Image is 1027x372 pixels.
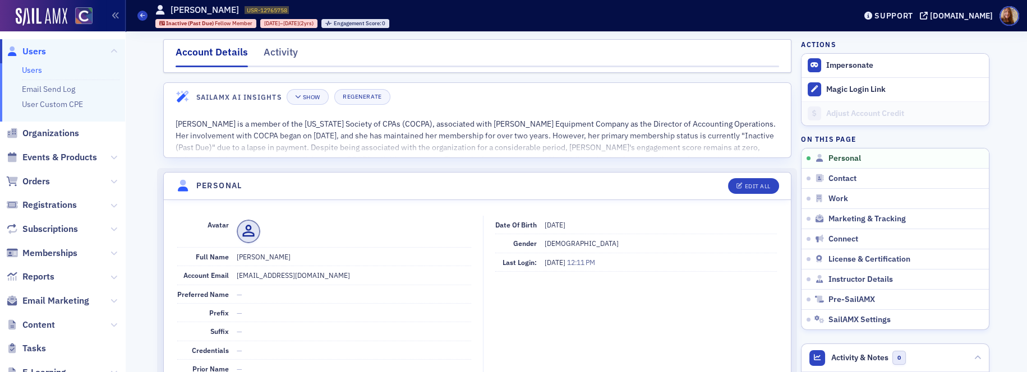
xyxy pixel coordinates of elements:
[22,271,54,283] span: Reports
[16,8,67,26] img: SailAMX
[176,45,248,67] div: Account Details
[237,266,471,284] dd: [EMAIL_ADDRESS][DOMAIN_NAME]
[567,258,595,267] span: 12:11 PM
[6,223,78,235] a: Subscriptions
[22,99,83,109] a: User Custom CPE
[513,239,537,248] span: Gender
[503,258,537,267] span: Last Login:
[6,319,55,331] a: Content
[334,89,390,105] button: Regenerate
[6,199,77,211] a: Registrations
[6,151,97,164] a: Events & Products
[22,319,55,331] span: Content
[183,271,229,280] span: Account Email
[22,127,79,139] span: Organizations
[1000,6,1019,26] span: Profile
[22,84,75,94] a: Email Send Log
[22,295,89,307] span: Email Marketing
[828,214,906,224] span: Marketing & Tracking
[828,154,861,164] span: Personal
[745,183,771,189] div: Edit All
[22,342,46,355] span: Tasks
[831,352,888,364] span: Activity & Notes
[334,21,386,27] div: 0
[159,20,253,27] a: Inactive (Past Due) Fellow Member
[728,178,779,194] button: Edit All
[828,174,856,184] span: Contact
[828,254,910,264] span: License & Certification
[801,39,836,49] h4: Actions
[283,20,299,27] span: [DATE]
[826,61,873,71] button: Impersonate
[237,248,471,266] dd: [PERSON_NAME]
[209,308,229,317] span: Prefix
[6,271,54,283] a: Reports
[67,7,93,26] a: View Homepage
[828,275,893,285] span: Instructor Details
[6,247,77,259] a: Memberships
[802,77,989,101] button: Magic Login Link
[826,109,983,119] div: Adjust Account Credit
[215,20,252,27] span: Fellow Member
[495,220,537,229] span: Date of Birth
[828,295,875,305] span: Pre-SailAMX
[321,19,389,28] div: Engagement Score: 0
[237,346,242,355] span: —
[208,220,229,229] span: Avatar
[930,11,993,21] div: [DOMAIN_NAME]
[545,220,565,229] span: [DATE]
[334,20,383,27] span: Engagement Score :
[155,19,257,28] div: Inactive (Past Due): Inactive (Past Due): Fellow Member
[22,247,77,259] span: Memberships
[260,19,317,28] div: 2023-07-10 00:00:00
[828,234,858,244] span: Connect
[22,65,42,75] a: Users
[22,175,50,188] span: Orders
[22,223,78,235] span: Subscriptions
[171,4,239,16] h1: [PERSON_NAME]
[6,295,89,307] a: Email Marketing
[247,6,287,14] span: USR-12765758
[237,290,242,299] span: —
[545,234,777,252] dd: [DEMOGRAPHIC_DATA]
[826,85,983,95] div: Magic Login Link
[545,258,567,267] span: [DATE]
[264,20,280,27] span: [DATE]
[22,151,97,164] span: Events & Products
[303,94,320,100] div: Show
[22,45,46,58] span: Users
[196,180,242,192] h4: Personal
[196,92,282,102] h4: SailAMX AI Insights
[6,342,46,355] a: Tasks
[192,346,229,355] span: Credentials
[166,20,215,27] span: Inactive (Past Due)
[264,20,314,27] div: – (2yrs)
[802,101,989,125] a: Adjust Account Credit
[920,12,997,20] button: [DOMAIN_NAME]
[6,175,50,188] a: Orders
[287,89,329,105] button: Show
[75,7,93,25] img: SailAMX
[210,327,229,336] span: Suffix
[6,127,79,139] a: Organizations
[22,199,77,211] span: Registrations
[874,11,913,21] div: Support
[6,45,46,58] a: Users
[237,308,242,317] span: —
[196,252,229,261] span: Full Name
[828,315,891,325] span: SailAMX Settings
[892,351,906,365] span: 0
[801,134,989,144] h4: On this page
[828,194,848,204] span: Work
[237,327,242,336] span: —
[264,45,298,66] div: Activity
[177,290,229,299] span: Preferred Name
